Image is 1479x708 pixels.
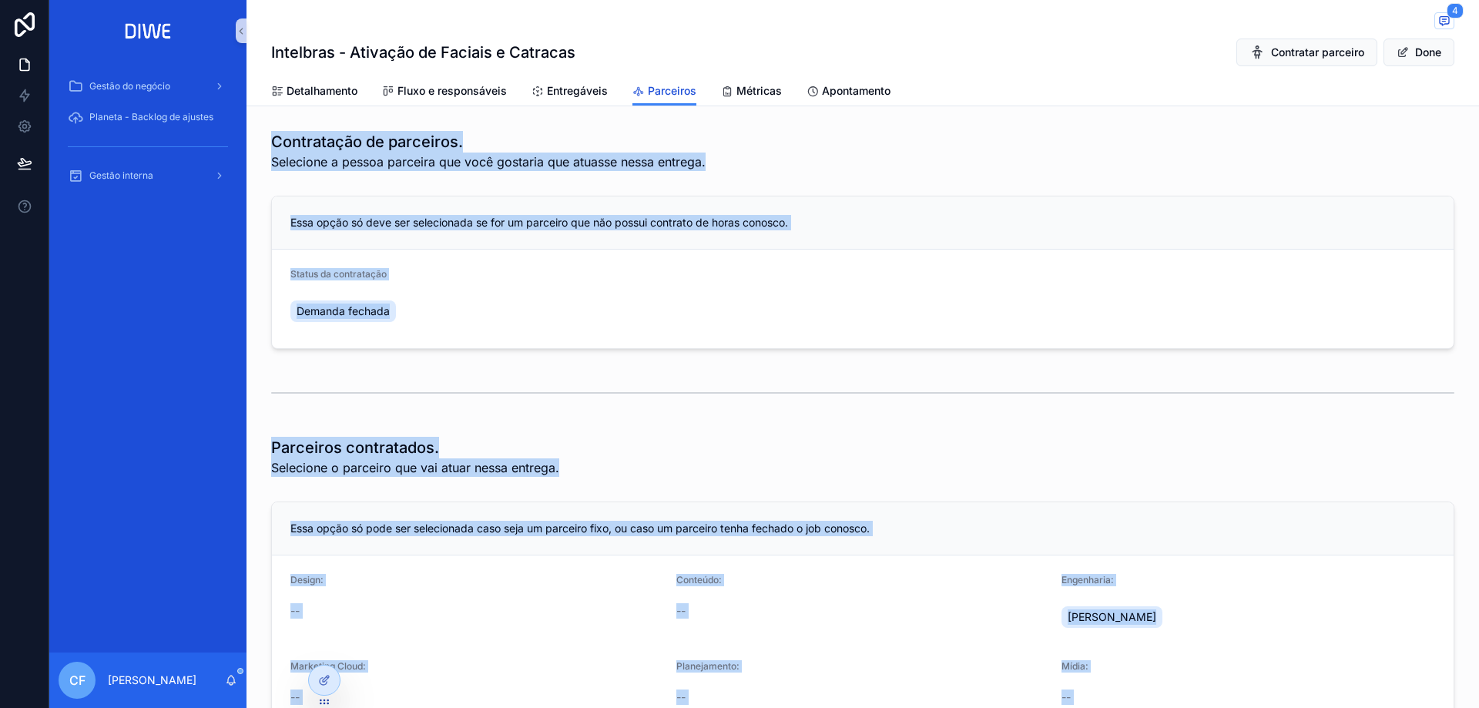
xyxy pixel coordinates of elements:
[532,77,608,108] a: Entregáveis
[59,162,237,190] a: Gestão interna
[1061,660,1088,672] span: Mídia:
[1383,39,1454,66] button: Done
[290,268,387,280] span: Status da contratação
[632,77,696,106] a: Parceiros
[290,660,366,672] span: Marketing Cloud:
[271,42,575,63] h1: Intelbras - Ativação de Faciais e Catracas
[382,77,507,108] a: Fluxo e responsáveis
[1447,3,1464,18] span: 4
[1434,12,1454,32] button: 4
[290,216,788,229] span: Essa opção só deve ser selecionada se for um parceiro que não possui contrato de horas conosco.
[108,673,196,688] p: [PERSON_NAME]
[271,437,559,458] h1: Parceiros contratados.
[822,83,890,99] span: Apontamento
[1061,690,1071,705] span: --
[1236,39,1377,66] button: Contratar parceiro
[676,603,686,619] span: --
[1271,45,1364,60] span: Contratar parceiro
[807,77,890,108] a: Apontamento
[271,131,706,153] h1: Contratação de parceiros.
[271,153,706,171] span: Selecione a pessoa parceira que você gostaria que atuasse nessa entrega.
[290,574,324,586] span: Design:
[290,690,300,705] span: --
[648,83,696,99] span: Parceiros
[676,574,722,586] span: Conteúdo:
[736,83,782,99] span: Métricas
[1061,574,1114,586] span: Engenharia:
[287,83,357,99] span: Detalhamento
[721,77,782,108] a: Métricas
[59,72,237,100] a: Gestão do negócio
[59,103,237,131] a: Planeta - Backlog de ajustes
[297,304,390,319] span: Demanda fechada
[89,111,213,123] span: Planeta - Backlog de ajustes
[89,80,170,92] span: Gestão do negócio
[271,77,357,108] a: Detalhamento
[271,458,559,477] span: Selecione o parceiro que vai atuar nessa entrega.
[397,83,507,99] span: Fluxo e responsáveis
[676,660,739,672] span: Planejamento:
[120,18,176,43] img: App logo
[1068,609,1156,625] span: [PERSON_NAME]
[69,671,86,690] span: CF
[49,62,246,210] div: scrollable content
[89,169,153,182] span: Gestão interna
[547,83,608,99] span: Entregáveis
[290,522,870,535] span: Essa opção só pode ser selecionada caso seja um parceiro fixo, ou caso um parceiro tenha fechado ...
[290,603,300,619] span: --
[676,690,686,705] span: --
